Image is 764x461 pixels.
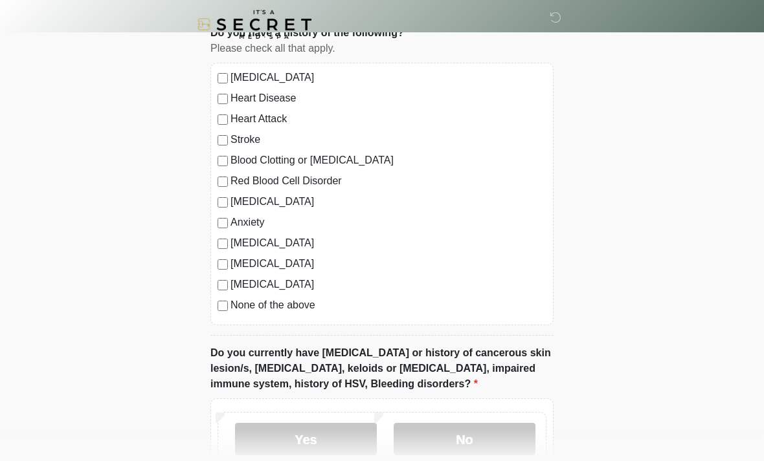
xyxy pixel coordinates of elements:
input: [MEDICAL_DATA] [218,197,228,208]
label: Blood Clotting or [MEDICAL_DATA] [230,153,546,168]
img: It's A Secret Med Spa Logo [197,10,311,39]
label: None of the above [230,297,546,313]
label: [MEDICAL_DATA] [230,235,546,251]
input: [MEDICAL_DATA] [218,280,228,290]
input: Heart Disease [218,94,228,104]
label: Heart Disease [230,91,546,106]
label: [MEDICAL_DATA] [230,277,546,292]
label: Stroke [230,132,546,147]
label: Anxiety [230,215,546,230]
label: Yes [235,423,377,455]
input: Red Blood Cell Disorder [218,177,228,187]
input: Heart Attack [218,114,228,125]
label: Red Blood Cell Disorder [230,173,546,189]
label: [MEDICAL_DATA] [230,256,546,272]
input: Stroke [218,135,228,145]
label: [MEDICAL_DATA] [230,194,546,209]
input: Anxiety [218,218,228,228]
input: [MEDICAL_DATA] [218,239,228,249]
label: [MEDICAL_DATA] [230,70,546,85]
input: Blood Clotting or [MEDICAL_DATA] [218,156,228,166]
div: Please check all that apply. [210,41,554,56]
input: [MEDICAL_DATA] [218,259,228,270]
label: Do you currently have [MEDICAL_DATA] or history of cancerous skin lesion/s, [MEDICAL_DATA], keloi... [210,345,554,392]
label: No [394,423,535,455]
label: Heart Attack [230,111,546,127]
input: [MEDICAL_DATA] [218,73,228,83]
input: None of the above [218,301,228,311]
